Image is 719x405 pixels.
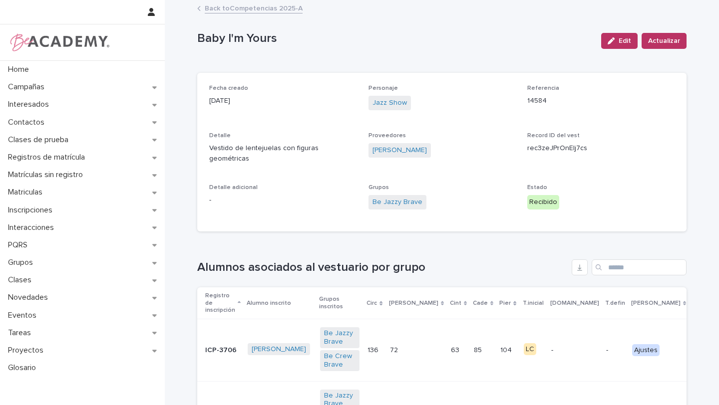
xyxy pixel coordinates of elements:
[524,343,536,356] div: LC
[592,259,687,275] input: Search
[4,188,50,197] p: Matriculas
[527,133,580,139] span: Record ID del vest
[4,170,91,180] p: Matrículas sin registro
[4,100,57,109] p: Interesados
[390,344,400,355] p: 72
[209,185,258,191] span: Detalle adicional
[368,133,406,139] span: Proveedores
[451,344,461,355] p: 63
[4,328,39,338] p: Tareas
[601,33,638,49] button: Edit
[527,185,547,191] span: Estado
[372,98,407,108] a: Jazz Show
[551,346,598,355] p: -
[209,133,231,139] span: Detalle
[372,197,422,207] a: Be Jazzy Brave
[606,346,624,355] p: -
[368,85,398,91] span: Personaje
[527,85,559,91] span: Referencia
[527,143,675,154] p: rec3zeJPrOnEIj7cs
[4,223,62,232] p: Interacciones
[324,329,356,346] a: Be Jazzy Brave
[4,258,41,267] p: Grupos
[523,298,544,309] p: T.inicial
[474,344,484,355] p: 85
[631,298,681,309] p: [PERSON_NAME]
[619,37,631,44] span: Edit
[500,344,514,355] p: 104
[247,298,291,309] p: Alumno inscrito
[368,185,389,191] span: Grupos
[366,298,377,309] p: Circ
[550,298,599,309] p: [DOMAIN_NAME]
[4,135,76,145] p: Clases de prueba
[648,36,680,46] span: Actualizar
[372,145,427,156] a: [PERSON_NAME]
[499,298,511,309] p: Pier
[4,311,44,320] p: Eventos
[205,346,240,355] p: ICP-3706
[205,290,235,316] p: Registro de inscripción
[605,298,625,309] p: T.defin
[8,32,110,52] img: WPrjXfSUmiLcdUfaYY4Q
[319,294,360,312] p: Grupos inscritos
[209,143,357,164] p: Vestido de lentejuelas con figuras geométricas
[4,346,51,355] p: Proyectos
[4,153,93,162] p: Registros de matrícula
[4,205,60,215] p: Inscripciones
[389,298,438,309] p: [PERSON_NAME]
[209,85,248,91] span: Fecha creado
[4,65,37,74] p: Home
[209,96,357,106] p: [DATE]
[4,363,44,373] p: Glosario
[197,260,568,275] h1: Alumnos asociados al vestuario por grupo
[4,82,52,92] p: Campañas
[4,118,52,127] p: Contactos
[324,352,356,369] a: Be Crew Brave
[367,344,380,355] p: 136
[450,298,461,309] p: Cint
[4,275,39,285] p: Clases
[527,96,675,106] p: 14584
[642,33,687,49] button: Actualizar
[473,298,488,309] p: Cade
[209,195,357,205] p: -
[4,240,35,250] p: PQRS
[252,345,306,354] a: [PERSON_NAME]
[197,31,593,46] p: Baby I'm Yours
[527,195,559,209] div: Recibido
[205,2,303,13] a: Back toCompetencias 2025-A
[4,293,56,302] p: Novedades
[632,344,660,357] div: Ajustes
